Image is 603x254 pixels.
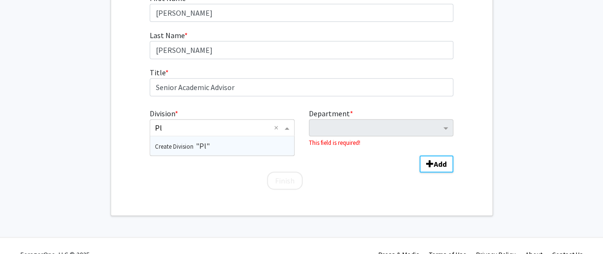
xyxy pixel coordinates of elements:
button: Add Division/Department [419,155,453,173]
span: Create Division [155,142,196,150]
iframe: Chat [7,211,41,247]
small: This field is required! [309,139,360,146]
b: Add [434,159,447,169]
ng-dropdown-panel: Options list [150,136,294,156]
div: Division [143,108,301,148]
span: Last Name [150,30,184,40]
ng-select: Department [309,119,453,136]
span: Clear all [274,122,282,133]
div: Department [302,108,460,148]
button: Finish [267,172,303,190]
span: "Pl" [155,141,210,151]
span: Title [150,68,165,77]
ng-select: Division [150,119,294,136]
